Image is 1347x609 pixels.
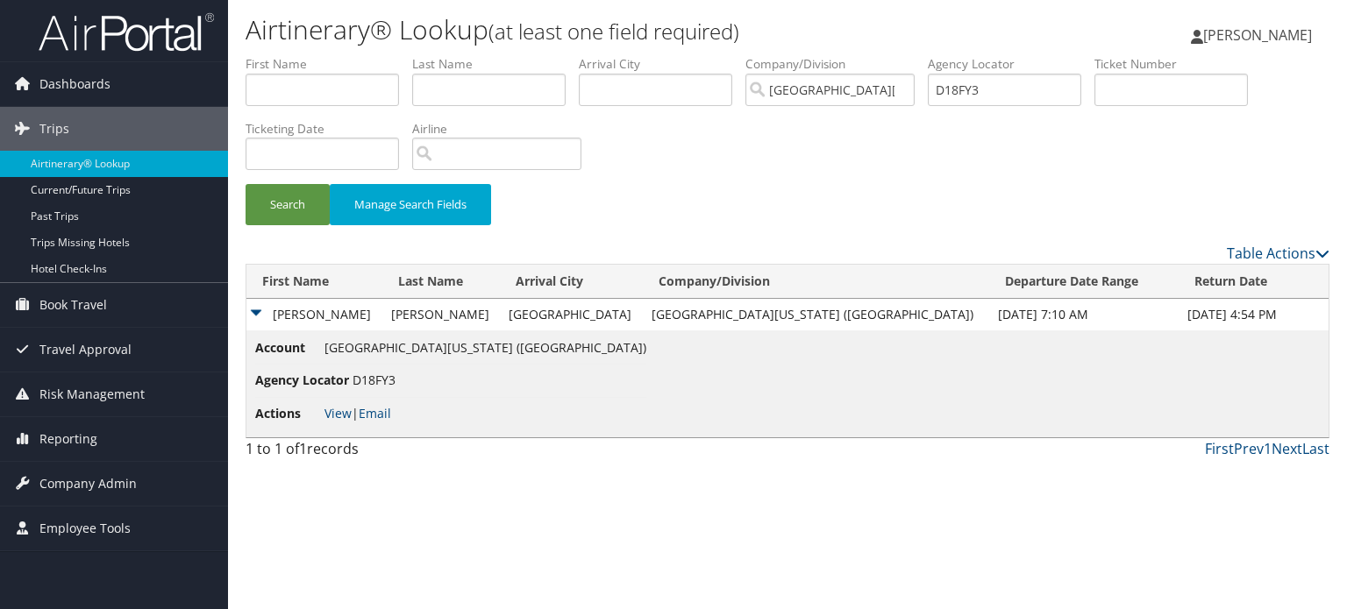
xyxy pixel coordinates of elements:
[1203,25,1312,45] span: [PERSON_NAME]
[246,184,330,225] button: Search
[39,62,110,106] span: Dashboards
[299,439,307,458] span: 1
[39,328,132,372] span: Travel Approval
[1191,9,1329,61] a: [PERSON_NAME]
[382,299,501,330] td: [PERSON_NAME]
[246,120,412,138] label: Ticketing Date
[39,506,131,550] span: Employee Tools
[1179,299,1329,330] td: [DATE] 4:54 PM
[39,11,214,53] img: airportal-logo.png
[39,107,69,151] span: Trips
[359,405,391,421] a: Email
[1205,439,1234,458] a: First
[745,55,928,73] label: Company/Division
[1272,439,1302,458] a: Next
[382,265,501,299] th: Last Name: activate to sort column ascending
[500,265,643,299] th: Arrival City: activate to sort column ascending
[246,55,412,73] label: First Name
[989,299,1179,330] td: [DATE] 7:10 AM
[1227,244,1329,263] a: Table Actions
[255,338,321,358] span: Account
[412,120,595,138] label: Airline
[246,11,968,48] h1: Airtinerary® Lookup
[579,55,745,73] label: Arrival City
[643,299,988,330] td: [GEOGRAPHIC_DATA][US_STATE] ([GEOGRAPHIC_DATA])
[246,299,382,330] td: [PERSON_NAME]
[255,371,349,390] span: Agency Locator
[488,17,739,46] small: (at least one field required)
[39,372,145,416] span: Risk Management
[1264,439,1272,458] a: 1
[353,372,396,388] span: D18FY3
[330,184,491,225] button: Manage Search Fields
[255,404,321,423] span: Actions
[246,265,382,299] th: First Name: activate to sort column ascending
[1179,265,1329,299] th: Return Date: activate to sort column ascending
[989,265,1179,299] th: Departure Date Range: activate to sort column ascending
[246,438,497,468] div: 1 to 1 of records
[643,265,988,299] th: Company/Division
[324,339,646,356] span: [GEOGRAPHIC_DATA][US_STATE] ([GEOGRAPHIC_DATA])
[39,462,137,506] span: Company Admin
[928,55,1094,73] label: Agency Locator
[1302,439,1329,458] a: Last
[1094,55,1261,73] label: Ticket Number
[412,55,579,73] label: Last Name
[39,417,97,461] span: Reporting
[500,299,643,330] td: [GEOGRAPHIC_DATA]
[324,405,391,421] span: |
[39,283,107,327] span: Book Travel
[1234,439,1264,458] a: Prev
[324,405,352,421] a: View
